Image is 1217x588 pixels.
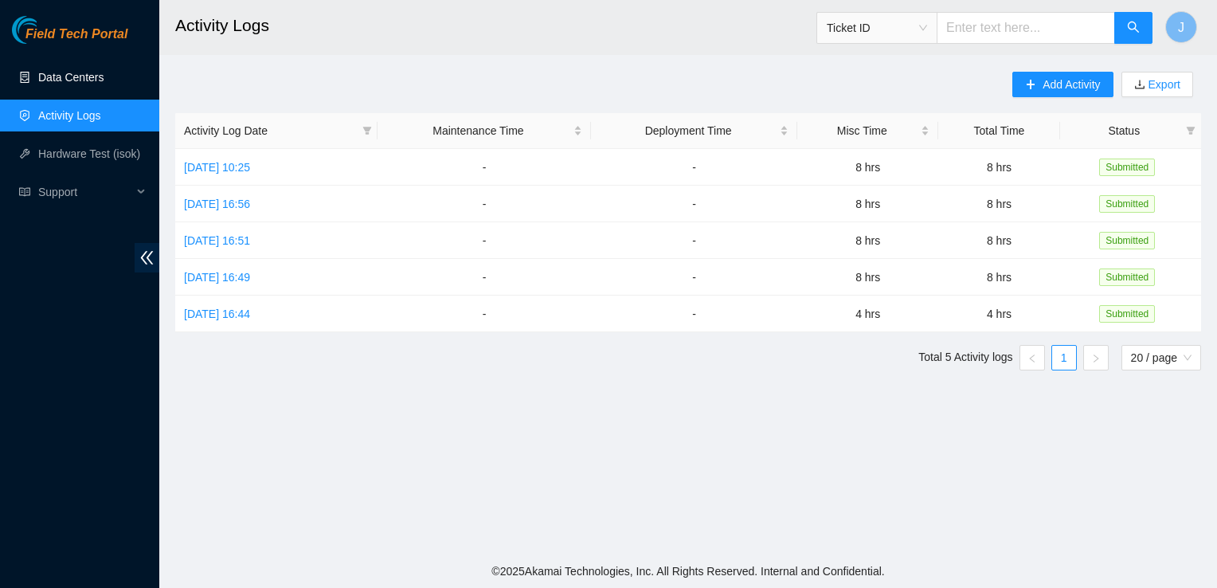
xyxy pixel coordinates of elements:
td: 4 hrs [938,296,1059,332]
button: right [1083,345,1109,370]
span: Submitted [1099,305,1155,323]
div: Page Size [1121,345,1201,370]
a: [DATE] 16:44 [184,308,250,320]
td: - [378,222,592,259]
a: Activity Logs [38,109,101,122]
a: 1 [1052,346,1076,370]
td: - [591,222,797,259]
button: J [1165,11,1197,43]
a: Hardware Test (isok) [38,147,140,160]
span: filter [1186,126,1195,135]
span: Add Activity [1043,76,1100,93]
td: 8 hrs [938,222,1059,259]
a: Data Centers [38,71,104,84]
th: Total Time [938,113,1059,149]
span: Field Tech Portal [25,27,127,42]
span: plus [1025,79,1036,92]
span: search [1127,21,1140,36]
span: filter [359,119,375,143]
button: left [1019,345,1045,370]
span: Submitted [1099,159,1155,176]
span: filter [362,126,372,135]
span: Activity Log Date [184,122,356,139]
li: Total 5 Activity logs [918,345,1012,370]
span: right [1091,354,1101,363]
input: Enter text here... [937,12,1115,44]
li: 1 [1051,345,1077,370]
td: 8 hrs [938,186,1059,222]
span: download [1134,79,1145,92]
td: - [591,186,797,222]
a: [DATE] 16:49 [184,271,250,284]
li: Previous Page [1019,345,1045,370]
td: 8 hrs [797,186,938,222]
span: Support [38,176,132,208]
td: 8 hrs [797,259,938,296]
span: Ticket ID [827,16,927,40]
span: Submitted [1099,195,1155,213]
button: plusAdd Activity [1012,72,1113,97]
span: filter [1183,119,1199,143]
a: Akamai TechnologiesField Tech Portal [12,29,127,49]
td: - [591,259,797,296]
a: Export [1145,78,1180,91]
td: - [378,186,592,222]
button: downloadExport [1121,72,1193,97]
td: - [591,149,797,186]
span: 20 / page [1131,346,1192,370]
td: 8 hrs [938,259,1059,296]
span: Submitted [1099,232,1155,249]
a: [DATE] 10:25 [184,161,250,174]
td: - [378,296,592,332]
td: 8 hrs [797,149,938,186]
span: Status [1069,122,1180,139]
a: [DATE] 16:56 [184,198,250,210]
td: 8 hrs [797,222,938,259]
li: Next Page [1083,345,1109,370]
footer: © 2025 Akamai Technologies, Inc. All Rights Reserved. Internal and Confidential. [159,555,1217,588]
td: 8 hrs [938,149,1059,186]
a: [DATE] 16:51 [184,234,250,247]
td: - [378,259,592,296]
span: J [1178,18,1184,37]
span: Submitted [1099,269,1155,286]
span: read [19,186,30,198]
td: - [591,296,797,332]
td: - [378,149,592,186]
span: left [1027,354,1037,363]
span: double-left [135,243,159,272]
img: Akamai Technologies [12,16,80,44]
button: search [1114,12,1152,44]
td: 4 hrs [797,296,938,332]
